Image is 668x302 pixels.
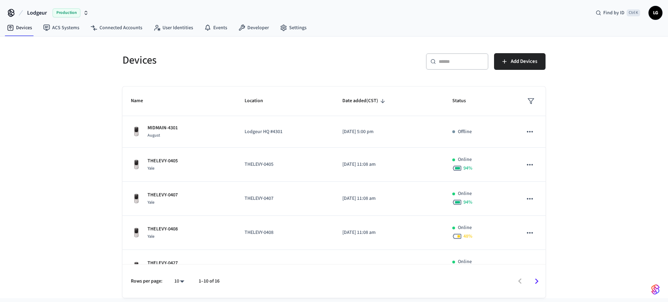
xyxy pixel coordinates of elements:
[245,161,326,168] p: THELEVY-0405
[342,195,436,202] p: [DATE] 11:08 am
[148,157,178,165] p: THELEVY-0405
[245,263,326,270] p: THELEVY-0427
[131,159,142,170] img: Yale Assure Touchscreen Wifi Smart Lock, Satin Nickel, Front
[148,124,178,132] p: MIDMAIN-4301
[458,224,472,231] p: Online
[458,128,472,136] p: Offline
[199,22,233,34] a: Events
[148,165,154,171] span: Yale
[342,229,436,236] p: [DATE] 11:08 am
[494,53,546,70] button: Add Devices
[651,284,660,295] img: SeamLogoGradient.69752ec5.svg
[131,193,142,204] img: Yale Assure Touchscreen Wifi Smart Lock, Satin Nickel, Front
[245,128,326,136] p: Lodgeur HQ #4301
[148,22,199,34] a: User Identities
[131,96,152,106] span: Name
[342,96,387,106] span: Date added(CST)
[148,234,154,239] span: Yale
[342,263,436,270] p: [DATE] 11:08 am
[649,7,662,19] span: LG
[342,128,436,136] p: [DATE] 5:00 pm
[458,156,472,163] p: Online
[463,199,472,206] span: 94 %
[199,278,220,285] p: 1–10 of 16
[649,6,662,20] button: LG
[463,165,472,172] span: 94 %
[627,9,640,16] span: Ctrl K
[452,96,475,106] span: Status
[131,126,142,137] img: Yale Assure Touchscreen Wifi Smart Lock, Satin Nickel, Front
[131,227,142,238] img: Yale Assure Touchscreen Wifi Smart Lock, Satin Nickel, Front
[603,9,625,16] span: Find by ID
[148,226,178,233] p: THELEVY-0408
[148,199,154,205] span: Yale
[245,229,326,236] p: THELEVY-0408
[458,190,472,197] p: Online
[590,7,646,19] div: Find by IDCtrl K
[245,195,326,202] p: THELEVY-0407
[53,8,80,17] span: Production
[122,53,330,67] h5: Devices
[342,161,436,168] p: [DATE] 11:08 am
[1,22,38,34] a: Devices
[131,261,142,272] img: Yale Assure Touchscreen Wifi Smart Lock, Satin Nickel, Front
[38,22,85,34] a: ACS Systems
[171,276,188,286] div: 10
[85,22,148,34] a: Connected Accounts
[148,191,178,199] p: THELEVY-0407
[148,132,160,138] span: August
[528,273,545,289] button: Go to next page
[245,96,272,106] span: Location
[463,233,472,240] span: 48 %
[233,22,275,34] a: Developer
[27,9,47,17] span: Lodgeur
[148,260,178,267] p: THELEVY-0427
[458,258,472,266] p: Online
[511,57,537,66] span: Add Devices
[275,22,312,34] a: Settings
[131,278,162,285] p: Rows per page:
